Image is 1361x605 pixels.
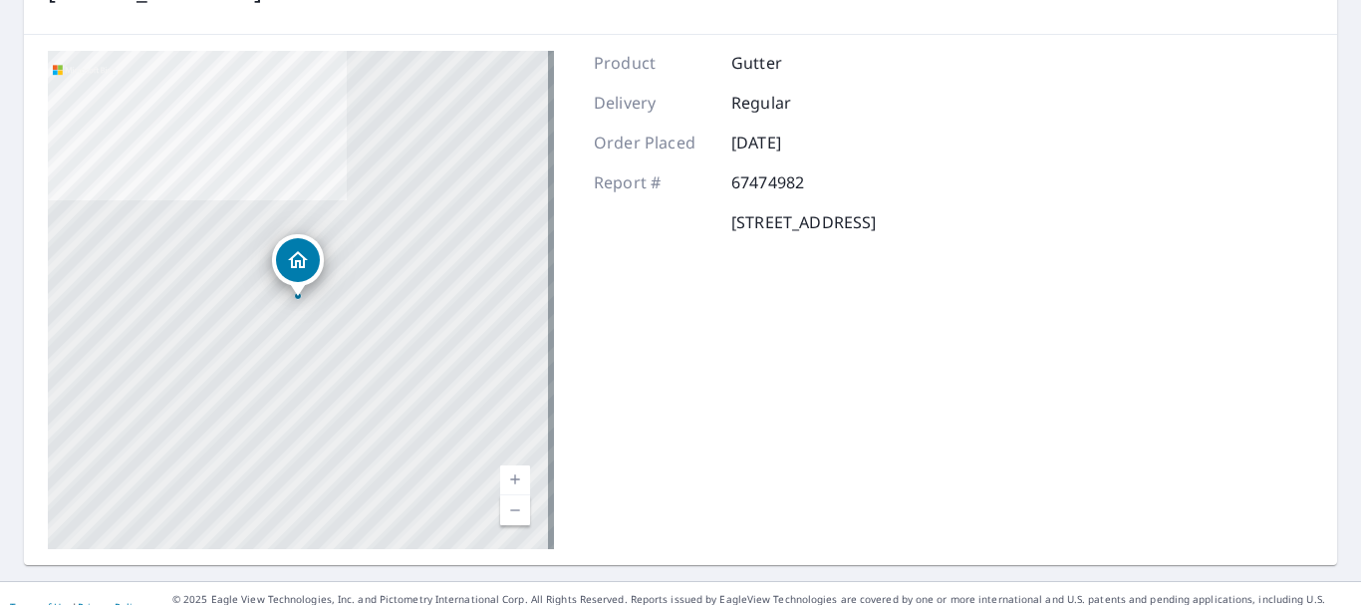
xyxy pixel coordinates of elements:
p: Regular [731,91,851,115]
p: [DATE] [731,131,851,154]
p: [STREET_ADDRESS] [731,210,876,234]
p: Delivery [594,91,713,115]
p: Gutter [731,51,851,75]
p: Order Placed [594,131,713,154]
a: Current Level 17, Zoom In [500,465,530,495]
p: Report # [594,170,713,194]
a: Current Level 17, Zoom Out [500,495,530,525]
p: 67474982 [731,170,851,194]
div: Dropped pin, building 1, Residential property, 110 E Pine St Cedar Bluffs, NE 68015 [272,234,324,296]
p: Product [594,51,713,75]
